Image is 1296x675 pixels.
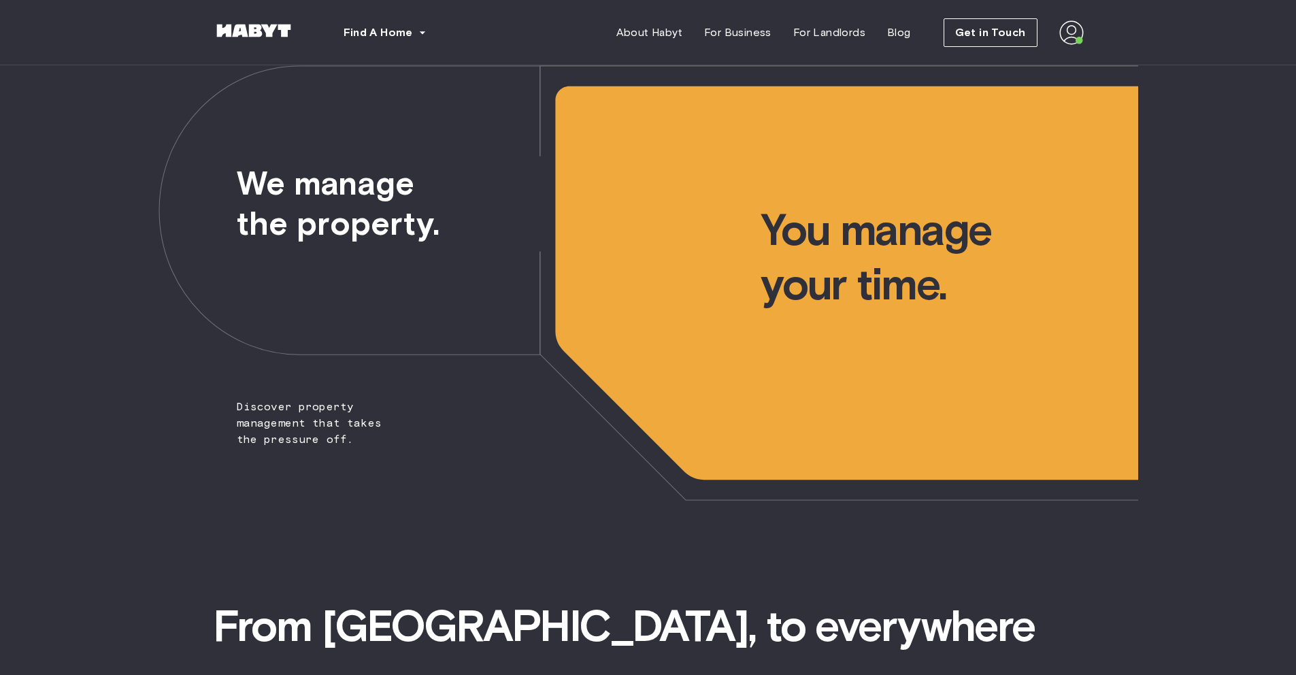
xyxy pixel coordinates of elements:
span: About Habyt [616,24,682,41]
span: For Landlords [793,24,865,41]
span: You manage your time. [761,65,1137,312]
a: For Business [693,19,782,46]
span: From [GEOGRAPHIC_DATA], to everywhere [213,599,1084,653]
a: For Landlords [782,19,876,46]
a: About Habyt [605,19,693,46]
img: Habyt [213,24,295,37]
span: Blog [887,24,911,41]
a: Blog [876,19,922,46]
img: we-make-moves-not-waiting-lists [159,65,1138,501]
span: For Business [704,24,771,41]
button: Get in Touch [944,18,1037,47]
span: Get in Touch [955,24,1026,41]
span: Discover property management that takes the pressure off. [159,65,408,448]
img: avatar [1059,20,1084,45]
button: Find A Home [333,19,437,46]
span: Find A Home [344,24,413,41]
